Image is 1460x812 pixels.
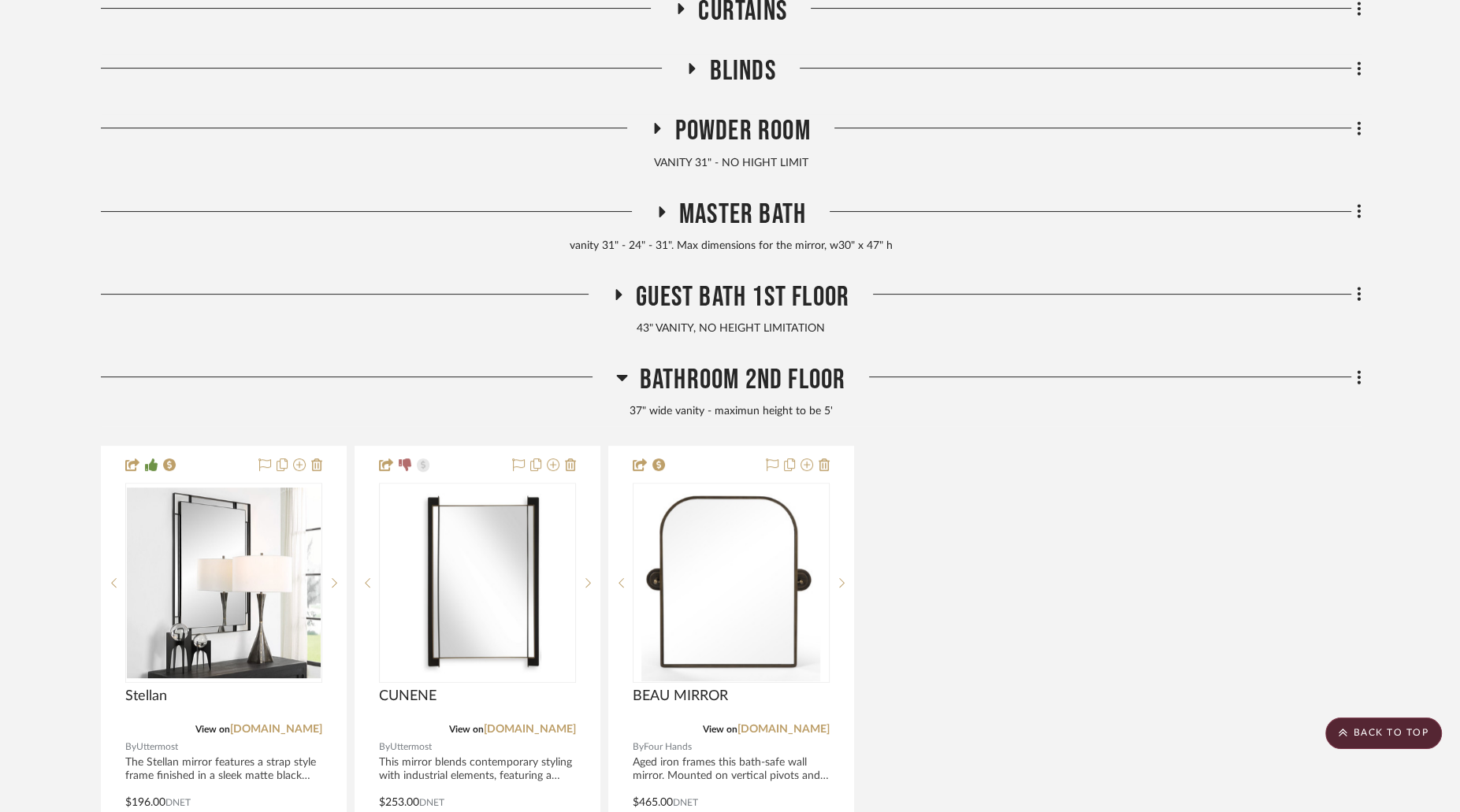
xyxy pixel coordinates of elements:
span: Four Hands [644,740,692,755]
span: View on [703,725,737,734]
div: 37" wide vanity - maximun height to be 5' [101,403,1362,421]
span: Master Bath [679,198,806,232]
span: BLINDS [709,54,775,88]
span: BEAU MIRROR [633,688,728,705]
span: View on [195,725,230,734]
span: CUNENE [379,688,437,705]
scroll-to-top-button: BACK TO TOP [1325,717,1442,749]
span: Stellan [125,688,167,705]
div: 0 [633,484,829,682]
div: vanity 31" - 24" - 31". Max dimensions for the mirror, w30" x 47" h [101,238,1362,255]
span: View on [449,725,484,734]
a: [DOMAIN_NAME] [484,724,576,735]
a: [DOMAIN_NAME] [737,724,830,735]
span: By [633,740,644,755]
div: 43" VANITY, NO HEIGHT LIMITATION [101,321,1362,338]
span: Uttermost [390,740,432,755]
img: Stellan [127,488,321,678]
span: Powder Room [674,114,810,148]
img: CUNENE [413,484,542,681]
img: BEAU MIRROR [641,484,820,681]
div: 0 [380,484,575,682]
div: VANITY 31" - NO HIGHT LIMIT [101,155,1362,172]
span: Uttermost [136,740,178,755]
a: [DOMAIN_NAME] [230,724,322,735]
div: 0 [126,484,321,682]
span: By [379,740,390,755]
span: By [125,740,136,755]
span: Bathroom 2nd Floor [640,363,846,397]
span: Guest Bath 1st floor [636,280,849,314]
